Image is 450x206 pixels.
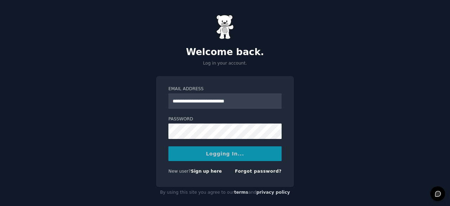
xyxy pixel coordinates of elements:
[156,47,294,58] h2: Welcome back.
[235,169,282,174] a: Forgot password?
[256,190,290,195] a: privacy policy
[191,169,222,174] a: Sign up here
[156,60,294,67] p: Log in your account.
[168,86,282,92] label: Email Address
[156,187,294,198] div: By using this site you agree to our and
[168,169,191,174] span: New user?
[234,190,248,195] a: terms
[168,116,282,122] label: Password
[216,15,234,39] img: Gummy Bear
